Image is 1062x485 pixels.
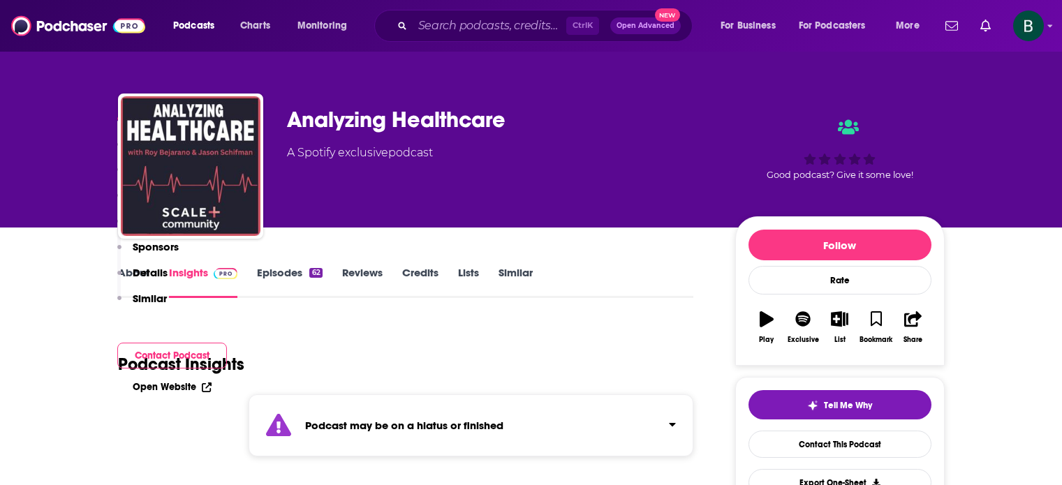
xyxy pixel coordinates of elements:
span: For Podcasters [799,16,866,36]
span: Podcasts [173,16,214,36]
div: Bookmark [860,336,892,344]
div: 62 [309,268,322,278]
button: tell me why sparkleTell Me Why [748,390,931,419]
img: User Profile [1013,10,1044,41]
img: Podchaser - Follow, Share and Rate Podcasts [11,13,145,39]
div: Play [759,336,774,344]
div: Share [904,336,922,344]
a: Credits [402,266,438,298]
div: Rate [748,266,931,294]
span: Open Advanced [617,22,674,29]
div: List [834,336,846,344]
img: tell me why sparkle [807,400,818,411]
a: Episodes62 [257,266,322,298]
section: Click to expand status details [249,394,694,456]
span: Charts [240,16,270,36]
a: Show notifications dropdown [940,14,964,38]
span: For Business [721,16,776,36]
span: New [655,8,680,22]
a: Similar [499,266,533,298]
button: List [821,302,857,352]
div: A Spotify exclusive podcast [287,144,433,161]
a: Show notifications dropdown [975,14,996,38]
button: Show profile menu [1013,10,1044,41]
button: Play [748,302,785,352]
span: Monitoring [297,16,347,36]
a: Lists [458,266,479,298]
button: Open AdvancedNew [610,17,681,34]
button: Follow [748,230,931,260]
a: Reviews [342,266,383,298]
button: open menu [163,15,233,37]
span: Tell Me Why [824,400,872,411]
button: Exclusive [785,302,821,352]
strong: Podcast may be on a hiatus or finished [305,419,503,432]
button: open menu [288,15,365,37]
p: Details [133,266,168,279]
a: Open Website [133,381,212,393]
span: Ctrl K [566,17,599,35]
a: Contact This Podcast [748,431,931,458]
div: Exclusive [788,336,819,344]
p: Similar [133,292,167,305]
input: Search podcasts, credits, & more... [413,15,566,37]
button: Bookmark [858,302,894,352]
button: Share [894,302,931,352]
span: Good podcast? Give it some love! [767,170,913,180]
button: Details [117,266,168,292]
button: Contact Podcast [117,343,227,368]
button: Similar [117,292,167,318]
div: Good podcast? Give it some love! [735,106,945,193]
button: open menu [790,15,886,37]
div: Search podcasts, credits, & more... [388,10,706,42]
img: Analyzing Healthcare [121,96,260,236]
button: open menu [711,15,793,37]
a: Charts [231,15,279,37]
span: Logged in as betsy46033 [1013,10,1044,41]
span: More [896,16,920,36]
button: open menu [886,15,937,37]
